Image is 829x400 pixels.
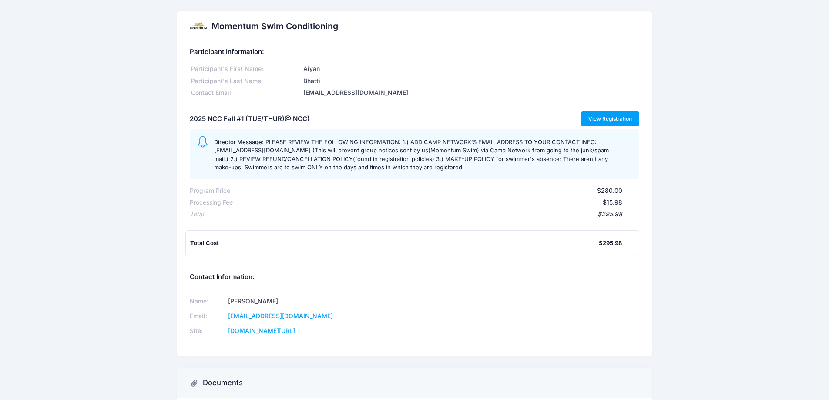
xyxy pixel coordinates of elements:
a: View Registration [581,111,640,126]
div: Processing Fee [190,198,233,207]
span: Director Message: [214,138,264,145]
h3: Documents [203,379,243,387]
td: Name: [190,294,225,309]
div: $295.98 [599,239,622,248]
td: Email: [190,309,225,323]
h5: 2025 NCC Fall #1 (TUE/THUR)@ NCC) [190,115,310,123]
div: Total Cost [190,239,599,248]
div: [EMAIL_ADDRESS][DOMAIN_NAME] [302,88,639,97]
div: Bhatti [302,77,639,86]
div: Program Price [190,186,230,195]
div: Aiyan [302,64,639,74]
div: Total [190,210,204,219]
div: Contact Email: [190,88,302,97]
div: $15.98 [233,198,622,207]
h5: Contact Information: [190,273,639,281]
h5: Participant Information: [190,48,639,56]
a: [EMAIL_ADDRESS][DOMAIN_NAME] [228,312,333,319]
td: Site: [190,323,225,338]
div: $295.98 [204,210,622,219]
div: Participant's First Name: [190,64,302,74]
h2: Momentum Swim Conditioning [211,21,338,31]
a: [DOMAIN_NAME][URL] [228,327,295,334]
span: $280.00 [597,187,622,194]
span: PLEASE REVIEW THE FOLLOWING INFORMATION: 1.) ADD CAMP NETWORK'S EMAIL ADDRESS TO YOUR CONTACT INF... [214,138,609,171]
div: Participant's Last Name: [190,77,302,86]
td: [PERSON_NAME] [225,294,403,309]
